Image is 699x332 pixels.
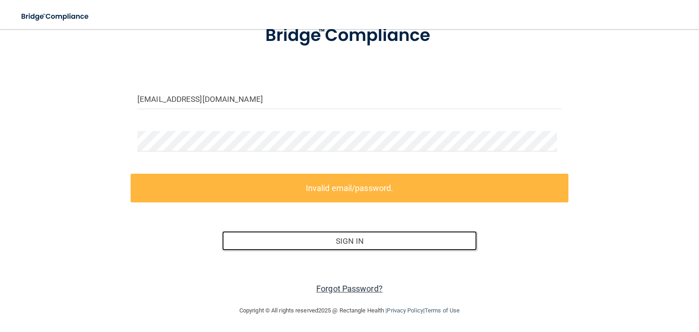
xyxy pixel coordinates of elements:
[316,284,383,293] a: Forgot Password?
[247,13,452,59] img: bridge_compliance_login_screen.278c3ca4.svg
[387,307,423,314] a: Privacy Policy
[425,307,460,314] a: Terms of Use
[131,174,568,202] label: Invalid email/password.
[14,7,97,26] img: bridge_compliance_login_screen.278c3ca4.svg
[137,89,562,109] input: Email
[183,296,516,325] div: Copyright © All rights reserved 2025 @ Rectangle Health | |
[222,231,476,251] button: Sign In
